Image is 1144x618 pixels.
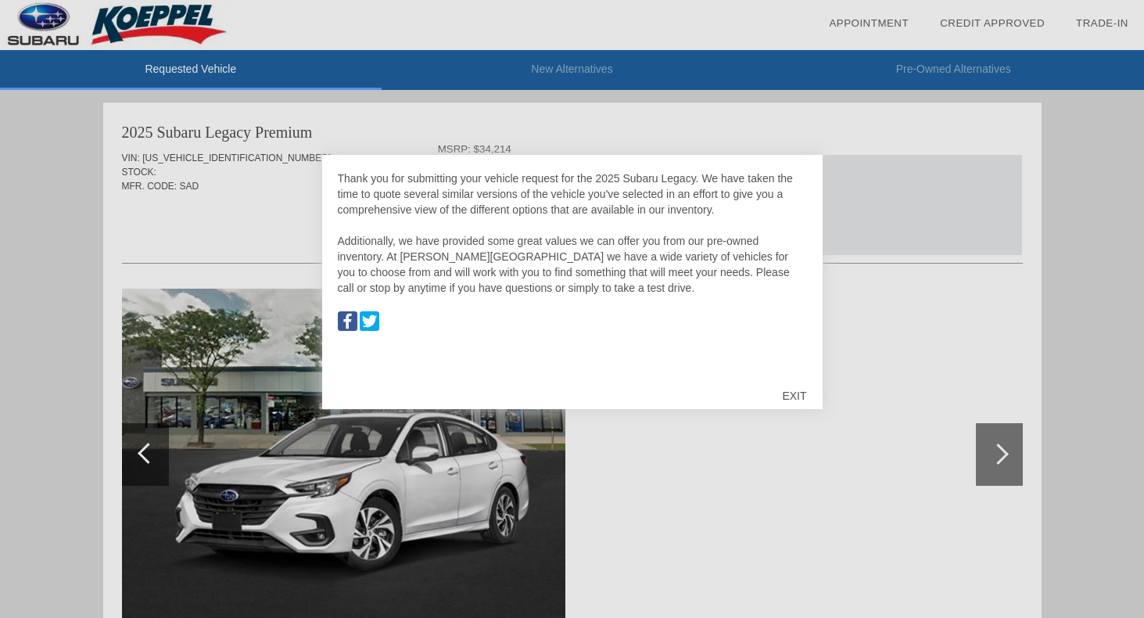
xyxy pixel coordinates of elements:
[940,17,1045,29] a: Credit Approved
[829,17,909,29] a: Appointment
[338,171,807,374] div: Thank you for submitting your vehicle request for the 2025 Subaru Legacy. We have taken the time ...
[360,311,379,331] img: Map to Koeppel Subaru
[338,311,357,331] img: Map to Koeppel Subaru
[766,372,822,419] div: EXIT
[1076,17,1128,29] a: Trade-In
